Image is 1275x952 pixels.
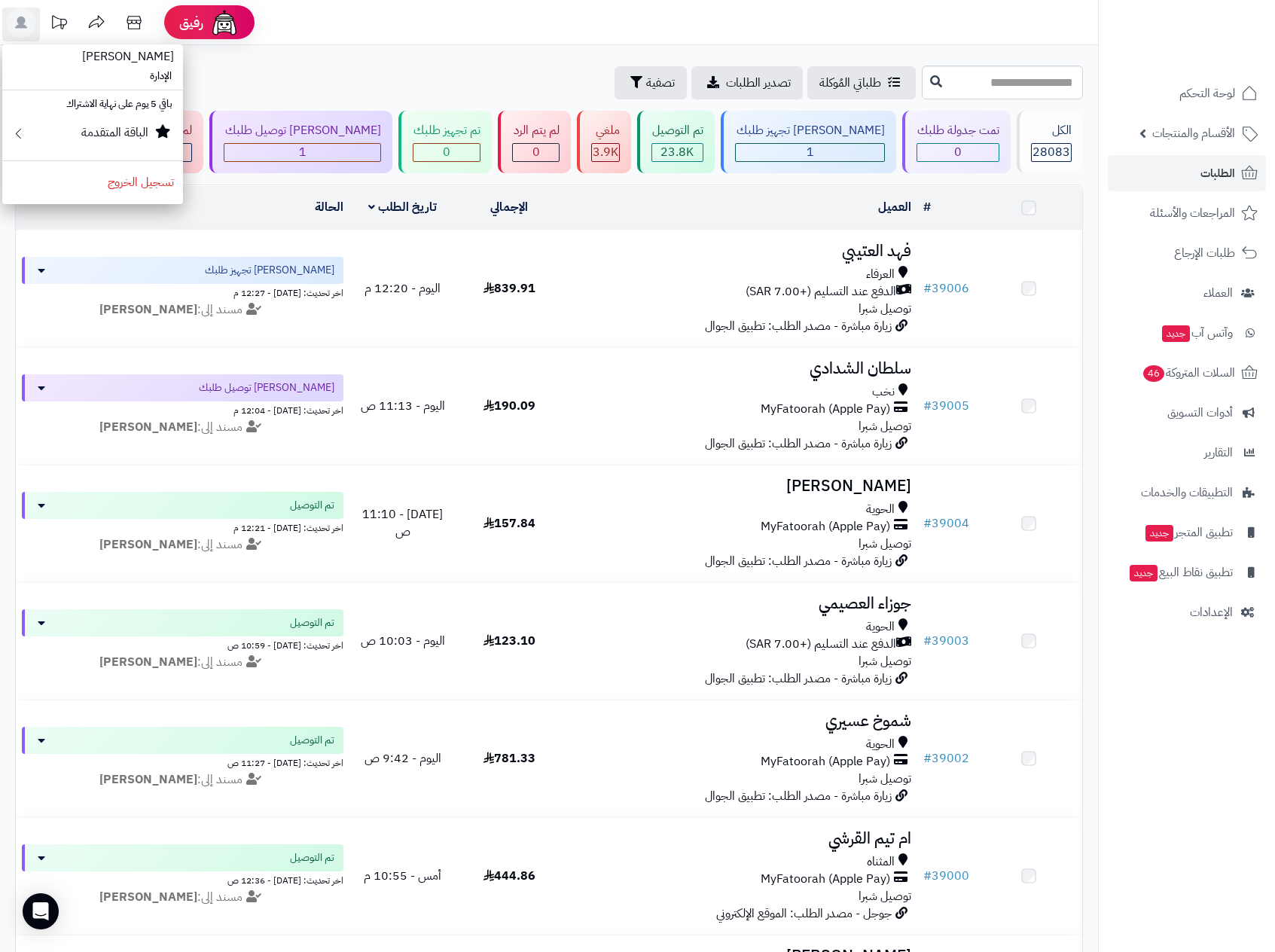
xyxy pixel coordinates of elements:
span: أدوات التسويق [1167,402,1233,423]
span: الحوية [866,501,895,518]
span: نخب [872,383,895,401]
div: مسند إلى: [11,419,355,436]
div: 3863 [592,144,619,161]
a: تطبيق المتجرجديد [1108,514,1266,551]
span: الإعدادات [1190,602,1233,623]
a: لم يتم الرد 0 [495,111,574,173]
span: الدفع عند التسليم (+7.00 SAR) [746,283,896,301]
span: MyFatoorah (Apple Pay) [761,401,890,418]
a: [PERSON_NAME] توصيل طلبك 1 [206,111,395,173]
span: جوجل - مصدر الطلب: الموقع الإلكتروني [716,905,892,923]
div: مسند إلى: [11,536,355,554]
span: تم التوصيل [290,850,334,865]
div: ملغي [591,122,620,139]
span: طلبات الإرجاع [1174,243,1235,264]
div: مسند إلى: [11,301,355,319]
div: 0 [413,144,480,161]
h3: [PERSON_NAME] [569,478,912,495]
span: تطبيق نقاط البيع [1128,562,1233,583]
a: الباقة المتقدمة [2,115,183,157]
img: ai-face.png [209,8,239,38]
div: مسند إلى: [11,889,355,906]
span: زيارة مباشرة - مصدر الطلب: تطبيق الجوال [705,552,892,570]
span: زيارة مباشرة - مصدر الطلب: تطبيق الجوال [705,670,892,688]
a: التقارير [1108,435,1266,471]
div: الكل [1031,122,1072,139]
div: اخر تحديث: [DATE] - 12:36 ص [22,871,343,887]
span: التقارير [1204,442,1233,463]
div: لم يتم الرد [512,122,560,139]
span: جديد [1162,325,1190,342]
span: 0 [954,143,962,161]
div: [PERSON_NAME] تجهيز طلبك [735,122,885,139]
a: #39006 [923,279,969,297]
span: [DATE] - 11:10 ص [362,505,443,541]
span: [PERSON_NAME] توصيل طلبك [199,380,334,395]
span: تم التوصيل [290,498,334,513]
div: اخر تحديث: [DATE] - 12:21 م [22,519,343,535]
span: توصيل شبرا [859,417,911,435]
span: [PERSON_NAME] تجهيز طلبك [205,263,334,278]
h3: فهد العتيبي [569,243,912,260]
span: زيارة مباشرة - مصدر الطلب: تطبيق الجوال [705,435,892,453]
span: الدفع عند التسليم (+7.00 SAR) [746,636,896,653]
li: الإدارة [2,66,183,87]
span: طلباتي المُوكلة [819,74,881,92]
span: الأقسام والمنتجات [1152,123,1235,144]
div: مسند إلى: [11,771,355,789]
span: زيارة مباشرة - مصدر الطلب: تطبيق الجوال [705,317,892,335]
span: توصيل شبرا [859,300,911,318]
span: # [923,397,932,415]
span: 0 [532,143,540,161]
div: اخر تحديث: [DATE] - 12:04 م [22,401,343,417]
span: أمس - 10:55 م [364,867,441,885]
div: 1 [224,144,380,161]
a: تمت جدولة طلبك 0 [899,111,1014,173]
span: توصيل شبرا [859,770,911,788]
span: السلات المتروكة [1142,362,1235,383]
a: لوحة التحكم [1108,75,1266,111]
a: طلبات الإرجاع [1108,235,1266,271]
div: 1 [736,144,884,161]
span: # [923,867,932,885]
span: جديد [1130,565,1158,581]
a: طلباتي المُوكلة [807,66,916,99]
a: المراجعات والأسئلة [1108,195,1266,231]
span: 3.9K [593,143,618,161]
span: رفيق [179,14,203,32]
span: توصيل شبرا [859,652,911,670]
span: توصيل شبرا [859,887,911,905]
h3: جوزاء العصيمي [569,595,912,612]
span: 157.84 [483,514,535,532]
strong: [PERSON_NAME] [99,653,197,671]
span: اليوم - 10:03 ص [361,632,445,650]
a: # [923,198,931,216]
span: # [923,514,932,532]
span: وآتس آب [1161,322,1233,343]
span: 781.33 [483,749,535,767]
span: # [923,749,932,767]
a: أدوات التسويق [1108,395,1266,431]
div: اخر تحديث: [DATE] - 12:27 م [22,284,343,300]
span: تصدير الطلبات [726,74,791,92]
span: الطلبات [1200,163,1235,184]
span: العملاء [1203,282,1233,304]
span: 23.8K [660,143,694,161]
div: تم تجهيز طلبك [413,122,481,139]
a: السلات المتروكة46 [1108,355,1266,391]
span: 1 [807,143,814,161]
div: 23842 [652,144,703,161]
span: التطبيقات والخدمات [1141,482,1233,503]
span: MyFatoorah (Apple Pay) [761,518,890,535]
div: [PERSON_NAME] توصيل طلبك [224,122,381,139]
div: اخر تحديث: [DATE] - 10:59 ص [22,636,343,652]
h3: ام تيم القرشي [569,830,912,847]
div: 0 [513,144,559,161]
strong: [PERSON_NAME] [99,418,197,436]
a: #39005 [923,397,969,415]
h3: سلطان الشدادي [569,360,912,377]
span: زيارة مباشرة - مصدر الطلب: تطبيق الجوال [705,787,892,805]
a: #39000 [923,867,969,885]
a: تطبيق نقاط البيعجديد [1108,554,1266,590]
span: المثناه [867,853,895,871]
